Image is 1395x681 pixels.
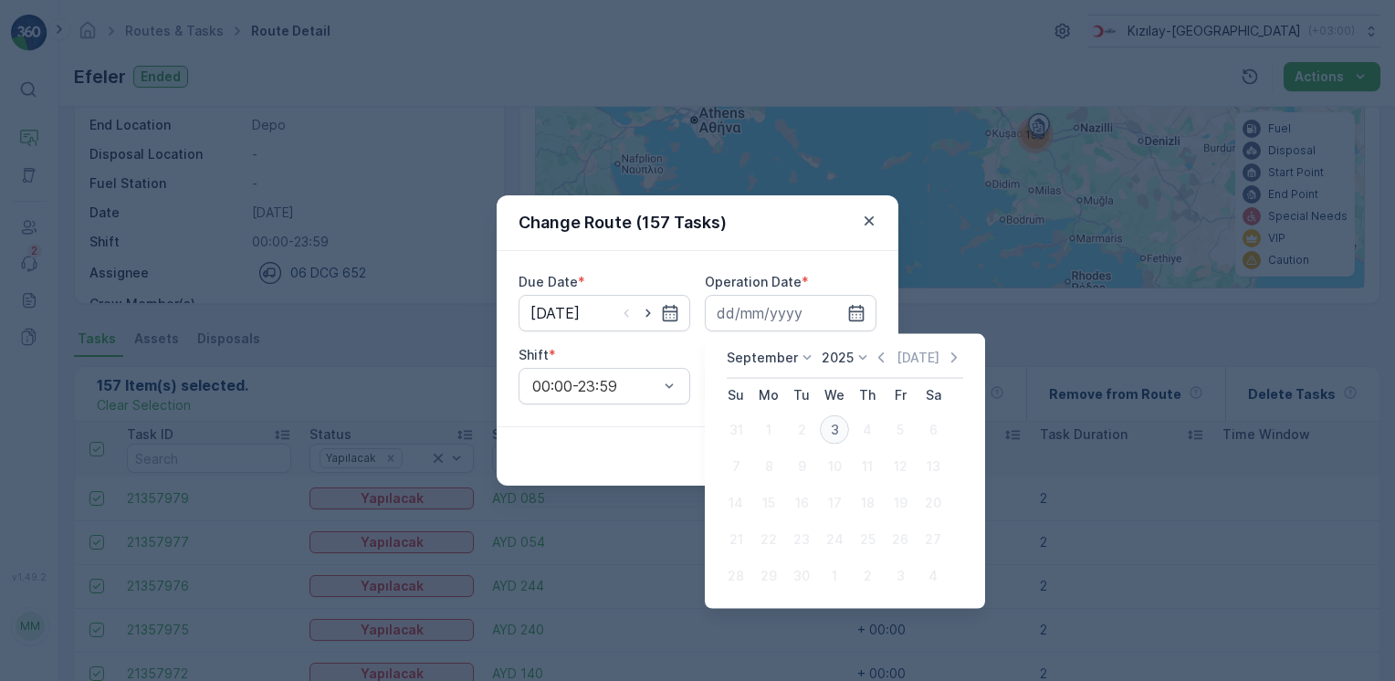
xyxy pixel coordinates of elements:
input: dd/mm/yyyy [519,295,690,331]
div: 2 [853,561,882,591]
th: Friday [884,379,917,412]
div: 25 [853,525,882,554]
div: 31 [721,415,750,445]
div: 23 [787,525,816,554]
div: 8 [754,452,783,481]
div: 3 [820,415,849,445]
div: 17 [820,488,849,518]
div: 30 [787,561,816,591]
div: 3 [886,561,915,591]
div: 11 [853,452,882,481]
div: 26 [886,525,915,554]
div: 14 [721,488,750,518]
div: 18 [853,488,882,518]
th: Tuesday [785,379,818,412]
div: 24 [820,525,849,554]
div: 1 [820,561,849,591]
th: Wednesday [818,379,851,412]
div: 4 [853,415,882,445]
div: 15 [754,488,783,518]
div: 29 [754,561,783,591]
label: Operation Date [705,274,802,289]
th: Saturday [917,379,949,412]
th: Monday [752,379,785,412]
div: 27 [918,525,948,554]
p: 2025 [822,349,854,367]
div: 12 [886,452,915,481]
div: 19 [886,488,915,518]
div: 20 [918,488,948,518]
th: Thursday [851,379,884,412]
div: 7 [721,452,750,481]
input: dd/mm/yyyy [705,295,876,331]
label: Due Date [519,274,578,289]
div: 13 [918,452,948,481]
p: Change Route (157 Tasks) [519,210,727,236]
div: 1 [754,415,783,445]
div: 21 [721,525,750,554]
th: Sunday [719,379,752,412]
div: 10 [820,452,849,481]
div: 22 [754,525,783,554]
div: 9 [787,452,816,481]
div: 6 [918,415,948,445]
div: 2 [787,415,816,445]
div: 4 [918,561,948,591]
div: 16 [787,488,816,518]
div: 28 [721,561,750,591]
p: [DATE] [897,349,939,367]
label: Shift [519,347,549,362]
p: September [727,349,798,367]
div: 5 [886,415,915,445]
